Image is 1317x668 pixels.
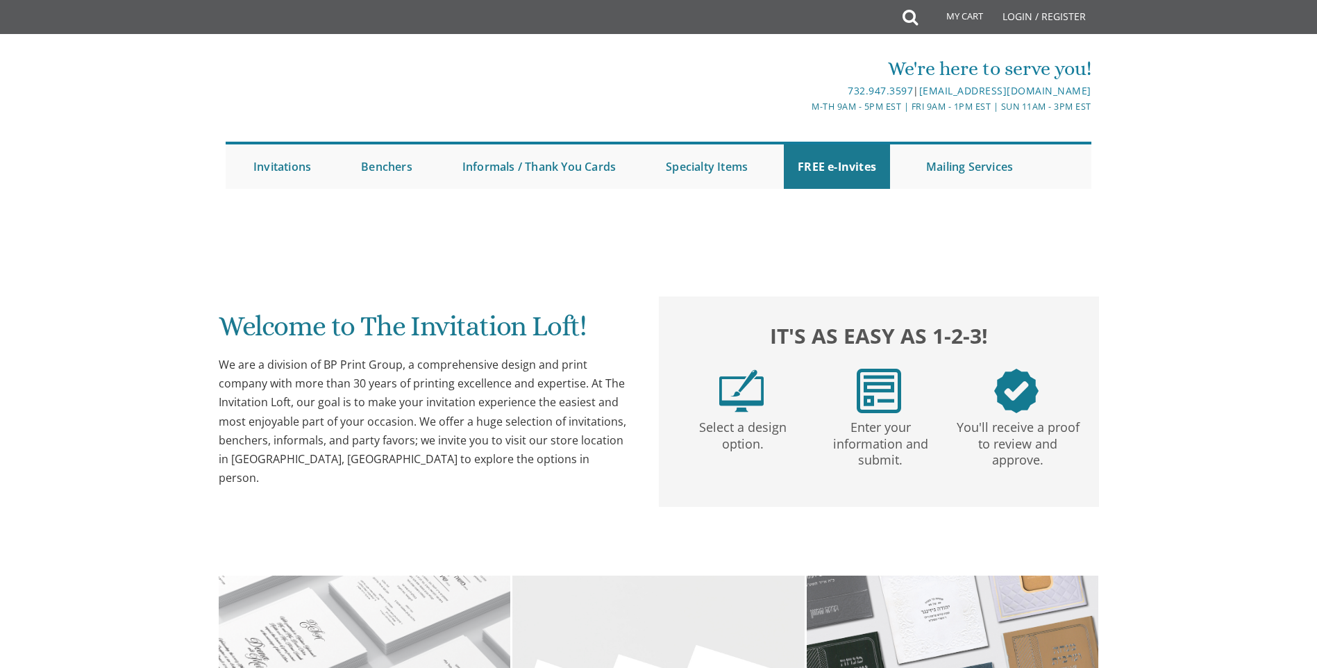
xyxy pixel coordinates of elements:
a: [EMAIL_ADDRESS][DOMAIN_NAME] [919,84,1091,97]
img: step2.png [857,369,901,413]
a: Specialty Items [652,144,762,189]
div: | [515,83,1091,99]
p: You'll receive a proof to review and approve. [952,413,1084,469]
div: We're here to serve you! [515,55,1091,83]
a: Informals / Thank You Cards [448,144,630,189]
a: 732.947.3597 [848,84,913,97]
a: Mailing Services [912,144,1027,189]
img: step3.png [994,369,1039,413]
a: Invitations [240,144,325,189]
h1: Welcome to The Invitation Loft! [219,311,631,352]
p: Enter your information and submit. [814,413,946,469]
div: We are a division of BP Print Group, a comprehensive design and print company with more than 30 y... [219,356,631,487]
a: Benchers [347,144,426,189]
h2: It's as easy as 1-2-3! [673,320,1085,351]
a: FREE e-Invites [784,144,890,189]
div: M-Th 9am - 5pm EST | Fri 9am - 1pm EST | Sun 11am - 3pm EST [515,99,1091,114]
p: Select a design option. [677,413,809,453]
img: step1.png [719,369,764,413]
a: My Cart [916,1,993,36]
